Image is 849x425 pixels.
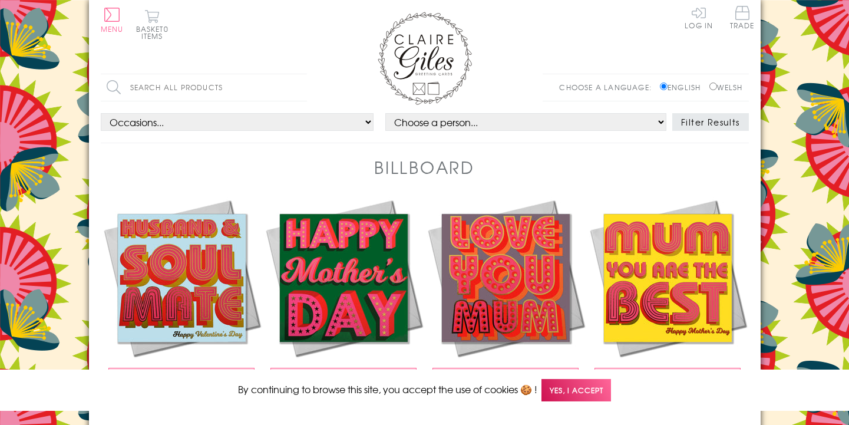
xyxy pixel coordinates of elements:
a: Valentine's Day Card, Husband Soul Mate, text foiled in shiny gold £3.50 Add to Basket [101,197,263,401]
img: Mother's Day Card, Gold Stars, text foiled in shiny gold [263,197,425,359]
button: £3.50 Add to Basket [432,368,579,390]
a: Mother's Day Card, Best Mum, text foiled in shiny gold £3.50 Add to Basket [587,197,749,401]
img: Mother's Day Card, Love you Mum, text foiled in shiny gold [425,197,587,359]
input: English [660,83,668,90]
button: Basket0 items [136,9,169,39]
a: Mother's Day Card, Gold Stars, text foiled in shiny gold £3.50 Add to Basket [263,197,425,401]
button: £3.50 Add to Basket [270,368,417,390]
span: Trade [730,6,755,29]
label: English [660,82,706,93]
button: Filter Results [672,113,749,131]
label: Welsh [709,82,743,93]
span: Yes, I accept [541,379,611,402]
input: Welsh [709,83,717,90]
span: Menu [101,24,124,34]
img: Claire Giles Greetings Cards [378,12,472,105]
p: Choose a language: [559,82,658,93]
button: £3.50 Add to Basket [108,368,255,390]
a: Log In [685,6,713,29]
input: Search [295,74,307,101]
a: Trade [730,6,755,31]
button: £3.50 Add to Basket [594,368,741,390]
a: Mother's Day Card, Love you Mum, text foiled in shiny gold £3.50 Add to Basket [425,197,587,401]
img: Valentine's Day Card, Husband Soul Mate, text foiled in shiny gold [101,197,263,359]
span: 0 items [141,24,169,41]
h1: Billboard [374,155,475,179]
button: Menu [101,8,124,32]
img: Mother's Day Card, Best Mum, text foiled in shiny gold [587,197,749,359]
input: Search all products [101,74,307,101]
